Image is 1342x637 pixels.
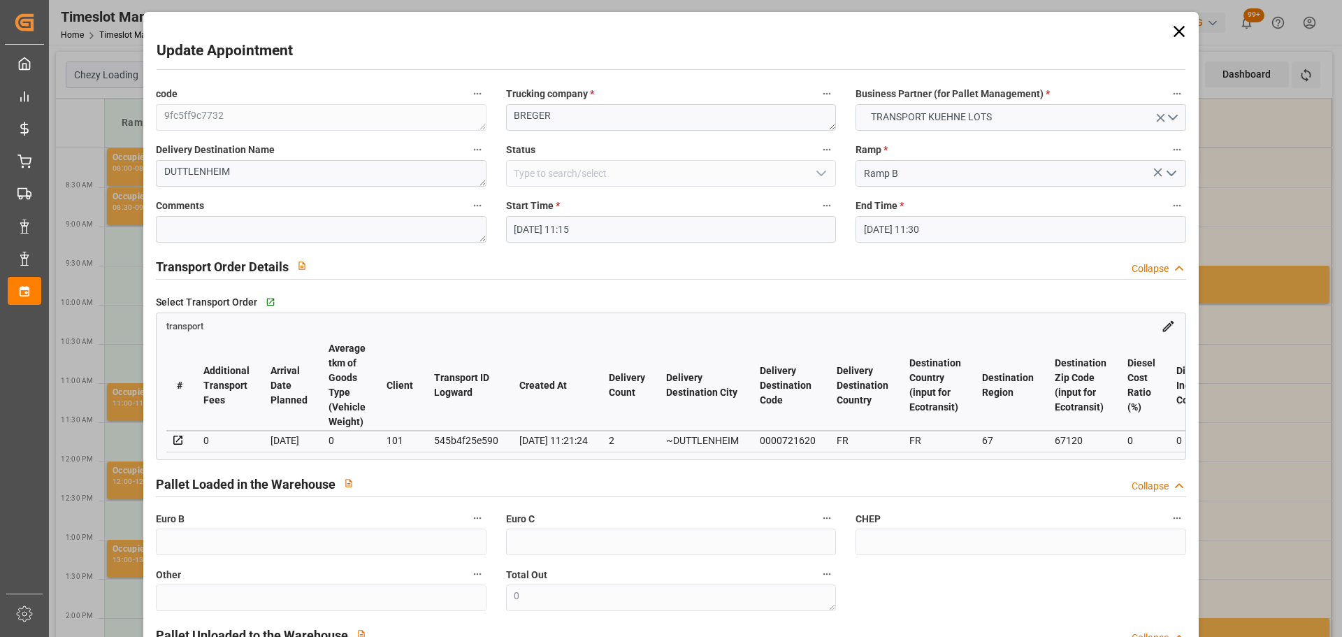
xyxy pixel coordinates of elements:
button: Delivery Destination Name [468,141,486,159]
span: Comments [156,199,204,213]
span: Total Out [506,568,547,582]
th: Delivery Destination Code [749,341,826,431]
th: Destination Country (input for Ecotransit) [899,341,972,431]
textarea: 9fc5ff9c7732 [156,104,486,131]
th: Transport ID Logward [424,341,509,431]
button: code [468,85,486,103]
button: Trucking company * [818,85,836,103]
div: 2 [609,432,645,449]
th: Delivery Count [598,341,656,431]
button: End Time * [1168,196,1186,215]
div: ~DUTTLENHEIM [666,432,739,449]
th: Diesel Incurred Cost [1166,341,1224,431]
div: 0 [203,432,250,449]
h2: Transport Order Details [156,257,289,276]
div: [DATE] [270,432,308,449]
span: End Time [856,199,904,213]
h2: Update Appointment [157,40,293,62]
input: DD-MM-YYYY HH:MM [856,216,1185,243]
span: Other [156,568,181,582]
div: 0 [1127,432,1155,449]
input: Type to search/select [856,160,1185,187]
th: Destination Zip Code (input for Ecotransit) [1044,341,1117,431]
h2: Pallet Loaded in the Warehouse [156,475,335,494]
button: Total Out [818,565,836,583]
th: Delivery Destination City [656,341,749,431]
span: Select Transport Order [156,295,257,310]
div: 101 [387,432,413,449]
div: Collapse [1132,479,1169,494]
th: Arrival Date Planned [260,341,318,431]
span: Ramp [856,143,888,157]
span: code [156,87,178,101]
button: View description [335,470,362,496]
span: Euro B [156,512,185,527]
span: TRANSPORT KUEHNE LOTS [864,110,999,124]
span: Delivery Destination Name [156,143,275,157]
span: Start Time [506,199,560,213]
button: Other [468,565,486,583]
span: Status [506,143,535,157]
button: open menu [810,163,831,185]
th: Additional Transport Fees [193,341,260,431]
textarea: DUTTLENHEIM [156,160,486,187]
input: Type to search/select [506,160,836,187]
textarea: 0 [506,585,836,611]
th: Delivery Destination Country [826,341,899,431]
th: Client [376,341,424,431]
a: transport [166,320,203,331]
button: CHEP [1168,509,1186,527]
div: FR [909,432,961,449]
button: Ramp * [1168,141,1186,159]
button: Euro C [818,509,836,527]
div: 0 [1176,432,1213,449]
button: Start Time * [818,196,836,215]
button: Status [818,141,836,159]
button: Comments [468,196,486,215]
div: [DATE] 11:21:24 [519,432,588,449]
span: CHEP [856,512,881,527]
th: Created At [509,341,598,431]
button: Euro B [468,509,486,527]
input: DD-MM-YYYY HH:MM [506,216,836,243]
button: View description [289,252,315,279]
th: Diesel Cost Ratio (%) [1117,341,1166,431]
div: 67 [982,432,1034,449]
div: 545b4f25e590 [434,432,498,449]
span: Business Partner (for Pallet Management) [856,87,1050,101]
div: 0 [329,432,366,449]
th: # [166,341,193,431]
th: Destination Region [972,341,1044,431]
span: Euro C [506,512,535,527]
div: FR [837,432,888,449]
span: transport [166,321,203,331]
textarea: BREGER [506,104,836,131]
span: Trucking company [506,87,594,101]
div: Collapse [1132,262,1169,276]
div: 67120 [1055,432,1106,449]
div: 0000721620 [760,432,816,449]
th: Average tkm of Goods Type (Vehicle Weight) [318,341,376,431]
button: Business Partner (for Pallet Management) * [1168,85,1186,103]
button: open menu [1160,163,1181,185]
button: open menu [856,104,1185,131]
